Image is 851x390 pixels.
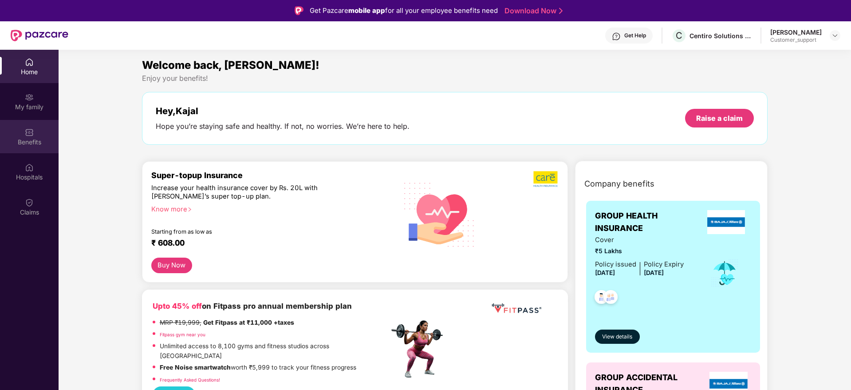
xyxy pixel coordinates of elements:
[490,300,543,317] img: fppp.png
[156,106,410,116] div: Hey, Kajal
[187,207,192,212] span: right
[151,258,192,273] button: Buy Now
[151,171,389,180] div: Super-topup Insurance
[504,6,560,16] a: Download Now
[160,377,220,382] a: Frequently Asked Questions!
[584,178,654,190] span: Company benefits
[533,171,559,187] img: b5dec4f62d2307b9de63beb79f102df3.png
[644,269,664,276] span: [DATE]
[595,210,701,235] span: GROUP HEALTH INSURANCE
[600,287,622,309] img: svg+xml;base64,PHN2ZyB4bWxucz0iaHR0cDovL3d3dy53My5vcmcvMjAwMC9zdmciIHdpZHRoPSI0OC45NDMiIGhlaWdodD...
[310,5,498,16] div: Get Pazcare for all your employee benefits need
[595,269,615,276] span: [DATE]
[160,332,205,337] a: Fitpass gym near you
[595,259,636,270] div: Policy issued
[160,319,201,326] del: MRP ₹19,999,
[25,128,34,137] img: svg+xml;base64,PHN2ZyBpZD0iQmVuZWZpdHMiIHhtbG5zPSJodHRwOi8vd3d3LnczLm9yZy8yMDAwL3N2ZyIgd2lkdGg9Ij...
[397,171,482,257] img: svg+xml;base64,PHN2ZyB4bWxucz0iaHR0cDovL3d3dy53My5vcmcvMjAwMC9zdmciIHhtbG5zOnhsaW5rPSJodHRwOi8vd3...
[151,205,384,211] div: Know more
[153,302,202,310] b: Upto 45% off
[595,247,684,256] span: ₹5 Lakhs
[295,6,303,15] img: Logo
[612,32,621,41] img: svg+xml;base64,PHN2ZyBpZD0iSGVscC0zMngzMiIgeG1sbnM9Imh0dHA6Ly93d3cudzMub3JnLzIwMDAvc3ZnIiB3aWR0aD...
[160,342,389,361] p: Unlimited access to 8,100 gyms and fitness studios across [GEOGRAPHIC_DATA]
[11,30,68,41] img: New Pazcare Logo
[25,93,34,102] img: svg+xml;base64,PHN2ZyB3aWR0aD0iMjAiIGhlaWdodD0iMjAiIHZpZXdCb3g9IjAgMCAyMCAyMCIgZmlsbD0ibm9uZSIgeG...
[696,113,743,123] div: Raise a claim
[559,6,563,16] img: Stroke
[595,235,684,245] span: Cover
[142,59,319,72] span: Welcome back, [PERSON_NAME]!
[160,364,231,371] strong: Free Noise smartwatch
[151,238,380,249] div: ₹ 608.00
[160,363,356,373] p: worth ₹5,999 to track your fitness progress
[676,30,682,41] span: C
[25,198,34,207] img: svg+xml;base64,PHN2ZyBpZD0iQ2xhaW0iIHhtbG5zPSJodHRwOi8vd3d3LnczLm9yZy8yMDAwL3N2ZyIgd2lkdGg9IjIwIi...
[153,302,352,310] b: on Fitpass pro annual membership plan
[348,6,385,15] strong: mobile app
[707,210,745,234] img: insurerLogo
[156,122,410,131] div: Hope you’re staying safe and healthy. If not, no worries. We’re here to help.
[602,333,632,341] span: View details
[770,28,822,36] div: [PERSON_NAME]
[770,36,822,44] div: Customer_support
[25,58,34,67] img: svg+xml;base64,PHN2ZyBpZD0iSG9tZSIgeG1sbnM9Imh0dHA6Ly93d3cudzMub3JnLzIwMDAvc3ZnIiB3aWR0aD0iMjAiIG...
[203,319,294,326] strong: Get Fitpass at ₹11,000 +taxes
[644,259,684,270] div: Policy Expiry
[151,184,351,201] div: Increase your health insurance cover by Rs. 20L with [PERSON_NAME]’s super top-up plan.
[151,228,351,235] div: Starting from as low as
[25,163,34,172] img: svg+xml;base64,PHN2ZyBpZD0iSG9zcGl0YWxzIiB4bWxucz0iaHR0cDovL3d3dy53My5vcmcvMjAwMC9zdmciIHdpZHRoPS...
[689,32,752,40] div: Centiro Solutions Private Limited
[142,74,768,83] div: Enjoy your benefits!
[591,287,612,309] img: svg+xml;base64,PHN2ZyB4bWxucz0iaHR0cDovL3d3dy53My5vcmcvMjAwMC9zdmciIHdpZHRoPSI0OC45NDMiIGhlaWdodD...
[389,318,451,380] img: fpp.png
[831,32,839,39] img: svg+xml;base64,PHN2ZyBpZD0iRHJvcGRvd24tMzJ4MzIiIHhtbG5zPSJodHRwOi8vd3d3LnczLm9yZy8yMDAwL3N2ZyIgd2...
[624,32,646,39] div: Get Help
[710,259,739,288] img: icon
[595,330,640,344] button: View details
